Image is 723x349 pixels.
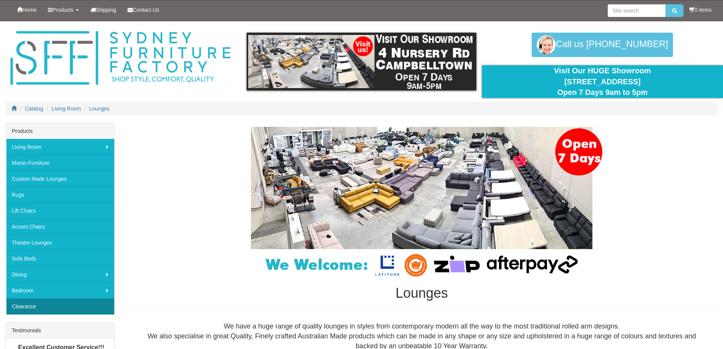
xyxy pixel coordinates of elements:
[96,7,117,13] span: Shipping
[6,123,114,139] div: Products
[22,7,36,13] span: Home
[89,106,110,112] a: Lounges
[6,171,114,187] a: Custom Made Lounges
[52,7,73,13] span: Products
[608,4,666,17] input: Site search
[6,203,114,219] a: Lift Chairs
[6,323,114,338] div: Testimonials
[6,267,114,283] a: Dining
[247,33,476,90] img: showroom.gif
[25,106,43,112] a: Catalog
[6,283,114,298] a: Bedroom
[6,187,114,203] a: Rugs
[689,6,712,14] li: 0 items
[6,139,114,155] a: Living Room
[6,235,114,251] a: Theatre Lounges
[232,127,611,278] img: Lounges
[11,0,42,19] a: Home
[133,7,159,13] span: Contact Us
[6,298,114,314] a: Clearance
[6,155,114,171] a: Moran Furniture
[6,219,114,235] a: Accent Chairs
[85,0,122,19] a: Shipping
[122,0,165,19] a: Contact Us
[6,251,114,267] a: Sofa Beds
[126,286,717,301] h1: Lounges
[52,106,81,112] a: Living Room
[42,0,84,19] a: Products
[6,29,234,88] img: Sydney Furniture Factory
[488,65,717,98] div: Visit Our HUGE Showroom [STREET_ADDRESS] Open 7 Days 9am to 5pm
